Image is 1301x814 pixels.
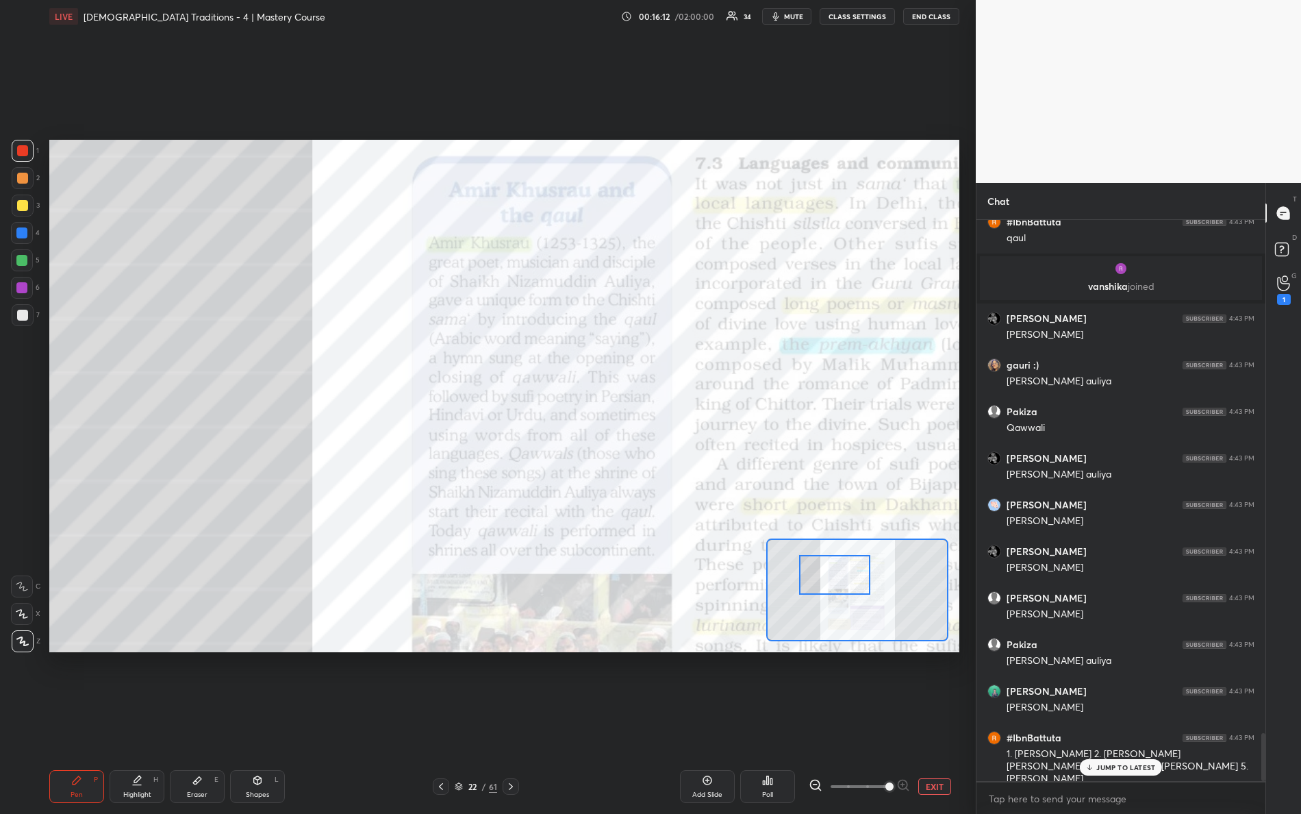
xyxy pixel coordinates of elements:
[1183,408,1226,416] img: 4P8fHbbgJtejmAAAAAElFTkSuQmCC
[275,776,279,783] div: L
[903,8,959,25] button: END CLASS
[1007,452,1087,465] h6: [PERSON_NAME]
[1007,499,1087,511] h6: [PERSON_NAME]
[1007,232,1254,245] div: qaul
[988,592,1000,604] img: default.png
[1007,701,1254,715] div: [PERSON_NAME]
[1229,641,1254,649] div: 4:43 PM
[1007,328,1254,342] div: [PERSON_NAME]
[1291,271,1297,281] p: G
[71,791,83,798] div: Pen
[1229,408,1254,416] div: 4:43 PM
[1229,501,1254,509] div: 4:43 PM
[1007,406,1037,418] h6: Pakiza
[744,13,751,20] div: 34
[1229,218,1254,226] div: 4:43 PM
[1007,639,1037,651] h6: Pakiza
[153,776,158,783] div: H
[11,576,40,597] div: C
[1183,594,1226,602] img: 4P8fHbbgJtejmAAAAAElFTkSuQmCC
[1183,641,1226,649] img: 4P8fHbbgJtejmAAAAAElFTkSuQmCC
[988,732,1000,744] img: thumbnail.jpg
[1183,218,1226,226] img: 4P8fHbbgJtejmAAAAAElFTkSuQmCC
[1007,732,1061,744] h6: #IbnBattuta
[246,791,269,798] div: Shapes
[918,778,951,795] button: EXIT
[692,791,722,798] div: Add Slide
[1007,468,1254,482] div: [PERSON_NAME] auliya
[762,8,811,25] button: mute
[466,782,479,791] div: 22
[11,222,40,244] div: 4
[12,167,40,189] div: 2
[1183,361,1226,369] img: 4P8fHbbgJtejmAAAAAElFTkSuQmCC
[1183,687,1226,695] img: 4P8fHbbgJtejmAAAAAElFTkSuQmCC
[11,277,40,299] div: 6
[1007,359,1039,371] h6: gauri :)
[1007,216,1061,228] h6: #IbnBattuta
[1229,547,1254,556] div: 4:43 PM
[1007,592,1087,604] h6: [PERSON_NAME]
[988,281,1254,292] p: vanshika
[1128,280,1154,293] span: joined
[1007,685,1087,698] h6: [PERSON_NAME]
[1007,608,1254,621] div: [PERSON_NAME]
[1293,194,1297,204] p: T
[988,545,1000,558] img: thumbnail.jpg
[1007,561,1254,575] div: [PERSON_NAME]
[11,603,40,625] div: X
[1229,734,1254,742] div: 4:43 PM
[1183,454,1226,463] img: 4P8fHbbgJtejmAAAAAElFTkSuQmCC
[94,776,98,783] div: P
[1229,361,1254,369] div: 4:43 PM
[489,780,497,793] div: 61
[988,499,1000,511] img: thumbnail.jpg
[1007,654,1254,668] div: [PERSON_NAME] auliya
[988,639,1000,651] img: default.png
[988,452,1000,465] img: thumbnail.jpg
[1007,375,1254,388] div: [PERSON_NAME] auliya
[1277,294,1291,305] div: 1
[988,685,1000,698] img: thumbnail.jpg
[214,776,218,783] div: E
[12,304,40,326] div: 7
[976,183,1020,219] p: Chat
[1292,232,1297,243] p: D
[11,249,40,271] div: 5
[187,791,207,798] div: Eraser
[12,195,40,217] div: 3
[762,791,773,798] div: Poll
[1183,501,1226,509] img: 4P8fHbbgJtejmAAAAAElFTkSuQmCC
[988,312,1000,325] img: thumbnail.jpg
[988,216,1000,228] img: thumbnail.jpg
[976,220,1265,781] div: grid
[84,10,325,23] h4: [DEMOGRAPHIC_DATA] Traditions - 4 | Mastery Course
[1183,734,1226,742] img: 4P8fHbbgJtejmAAAAAElFTkSuQmCC
[482,782,486,791] div: /
[784,12,803,21] span: mute
[988,359,1000,371] img: thumbnail.jpg
[1114,262,1128,275] img: thumbnail.jpg
[1183,314,1226,323] img: 4P8fHbbgJtejmAAAAAElFTkSuQmCC
[1007,748,1254,786] div: 1. [PERSON_NAME] 2. [PERSON_NAME] [PERSON_NAME] 3. bin tughkaq 4. [PERSON_NAME] 5. [PERSON_NAME]
[988,406,1000,418] img: default.png
[1007,515,1254,528] div: [PERSON_NAME]
[1229,314,1254,323] div: 4:43 PM
[1096,763,1155,772] p: JUMP TO LATEST
[12,630,40,652] div: Z
[1229,454,1254,463] div: 4:43 PM
[820,8,895,25] button: CLASS SETTINGS
[1229,687,1254,695] div: 4:43 PM
[1183,547,1226,556] img: 4P8fHbbgJtejmAAAAAElFTkSuQmCC
[1007,545,1087,558] h6: [PERSON_NAME]
[1007,421,1254,435] div: Qawwali
[49,8,78,25] div: LIVE
[1007,312,1087,325] h6: [PERSON_NAME]
[123,791,151,798] div: Highlight
[12,140,39,162] div: 1
[1229,594,1254,602] div: 4:43 PM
